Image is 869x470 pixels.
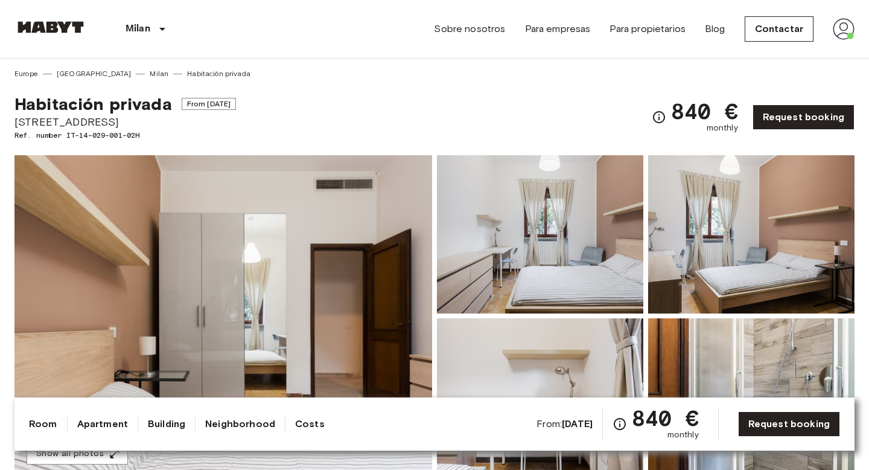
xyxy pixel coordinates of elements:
span: 840 € [671,100,738,122]
button: Show all photos [27,443,128,465]
span: monthly [667,429,699,441]
a: Request booking [738,411,840,437]
a: Neighborhood [205,417,275,431]
span: monthly [707,122,738,134]
a: Request booking [753,105,855,130]
span: From [DATE] [182,98,237,110]
a: Para propietarios [610,22,686,36]
span: Habitación privada [14,94,172,114]
img: Habyt [14,21,87,33]
a: Para empresas [525,22,591,36]
span: Ref. number IT-14-029-001-02H [14,130,236,141]
a: Milan [150,68,168,79]
a: [GEOGRAPHIC_DATA] [57,68,132,79]
a: Habitación privada [187,68,250,79]
svg: Check cost overview for full price breakdown. Please note that discounts apply to new joiners onl... [652,110,666,124]
a: Contactar [745,16,813,42]
b: [DATE] [562,418,593,430]
a: Blog [705,22,725,36]
svg: Check cost overview for full price breakdown. Please note that discounts apply to new joiners onl... [613,417,627,431]
p: Milan [126,22,150,36]
img: Picture of unit IT-14-029-001-02H [648,155,855,314]
img: Picture of unit IT-14-029-001-02H [437,155,643,314]
span: 840 € [632,407,699,429]
a: Costs [295,417,325,431]
span: [STREET_ADDRESS] [14,114,236,130]
a: Europe [14,68,38,79]
a: Sobre nosotros [434,22,505,36]
a: Room [29,417,57,431]
img: avatar [833,18,855,40]
a: Apartment [77,417,128,431]
a: Building [148,417,185,431]
span: From: [536,417,593,431]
